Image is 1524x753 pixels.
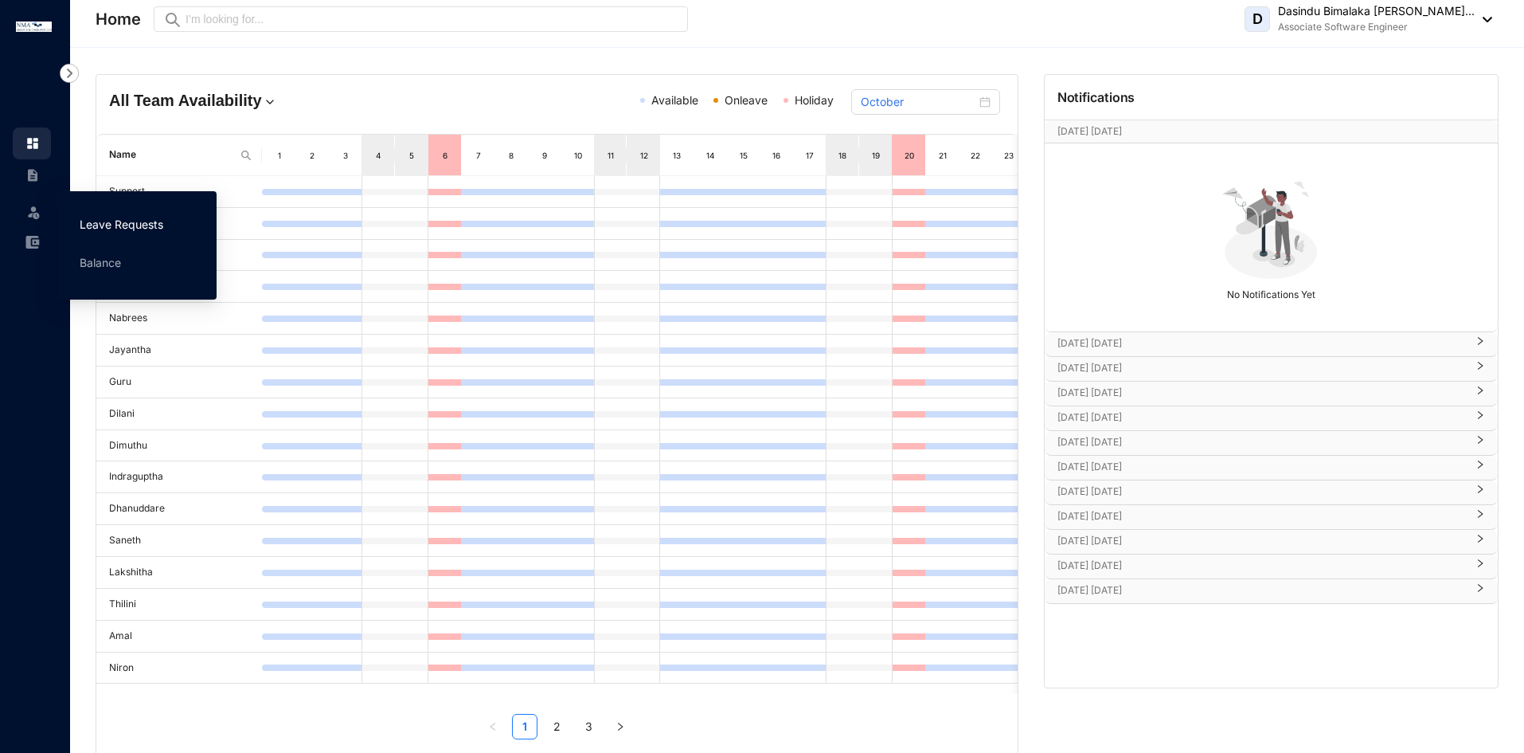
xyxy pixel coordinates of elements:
[472,147,485,163] div: 7
[1057,385,1466,401] p: [DATE] [DATE]
[372,147,385,163] div: 4
[608,714,633,739] button: right
[25,235,40,249] img: expense-unselected.2edcf0507c847f3e9e96.svg
[1045,431,1498,455] div: [DATE] [DATE]
[1475,392,1485,395] span: right
[1475,491,1485,494] span: right
[240,149,252,162] img: search.8ce656024d3affaeffe32e5b30621cb7.svg
[903,147,916,163] div: 20
[13,127,51,159] li: Home
[1057,88,1135,107] p: Notifications
[96,461,262,493] td: Indraguptha
[803,147,816,163] div: 17
[339,147,352,163] div: 3
[513,715,537,739] a: 1
[262,94,278,110] img: dropdown.780994ddfa97fca24b89f58b1de131fa.svg
[670,147,683,163] div: 13
[306,147,318,163] div: 2
[1057,459,1466,475] p: [DATE] [DATE]
[16,22,52,32] img: logo
[13,226,51,258] li: Expenses
[1057,558,1466,574] p: [DATE] [DATE]
[480,714,506,739] li: Previous Page
[96,335,262,367] td: Jayantha
[770,147,783,163] div: 16
[1045,480,1498,504] div: [DATE] [DATE]
[1475,343,1485,346] span: right
[25,204,41,220] img: leave-unselected.2934df6273408c3f84d9.svg
[576,714,601,739] li: 3
[80,256,121,269] a: Balance
[1045,530,1498,554] div: [DATE] [DATE]
[96,8,141,30] p: Home
[96,557,262,589] td: Lakshitha
[186,10,678,28] input: I’m looking for...
[512,714,537,739] li: 1
[1057,508,1466,524] p: [DATE] [DATE]
[861,93,976,111] input: Select month
[1057,335,1466,351] p: [DATE] [DATE]
[1057,360,1466,376] p: [DATE] [DATE]
[576,715,600,739] a: 3
[505,147,518,163] div: 8
[96,621,262,653] td: Amal
[737,147,750,163] div: 15
[1475,590,1485,593] span: right
[96,493,262,525] td: Dhanuddare
[544,714,569,739] li: 2
[538,147,551,163] div: 9
[545,715,569,739] a: 2
[96,176,262,208] td: Support
[1057,484,1466,500] p: [DATE] [DATE]
[439,147,451,163] div: 6
[480,714,506,739] button: left
[638,147,651,163] div: 12
[1475,441,1485,445] span: right
[795,93,834,107] span: Holiday
[1216,172,1326,282] img: no-notification-yet.99f61bb71409b19b567a5111f7a484a1.svg
[615,722,625,731] span: right
[572,147,584,163] div: 10
[109,147,233,163] span: Name
[869,147,882,163] div: 19
[60,64,79,83] img: nav-icon-right.af6afadce00d159da59955279c43614e.svg
[1045,555,1498,578] div: [DATE] [DATE]
[1057,124,1454,139] p: [DATE] [DATE]
[96,653,262,684] td: Niron
[725,93,768,107] span: Onleave
[96,589,262,621] td: Thilini
[608,714,633,739] li: Next Page
[1475,540,1485,543] span: right
[836,147,849,163] div: 18
[1475,466,1485,469] span: right
[1475,17,1492,22] img: dropdown-black.8e83cc76930a90b1a4fdb6d089b7bf3a.svg
[96,525,262,557] td: Saneth
[704,147,717,163] div: 14
[1045,357,1498,381] div: [DATE] [DATE]
[273,147,286,163] div: 1
[1278,19,1475,35] p: Associate Software Engineer
[1045,456,1498,480] div: [DATE] [DATE]
[96,430,262,462] td: Dimuthu
[1475,417,1485,420] span: right
[1057,410,1466,426] p: [DATE] [DATE]
[1057,434,1466,450] p: [DATE] [DATE]
[1045,120,1498,143] div: [DATE] [DATE][DATE]
[96,398,262,430] td: Dilani
[1049,282,1493,303] p: No Notifications Yet
[96,303,262,335] td: Nabrees
[488,722,498,731] span: left
[1278,3,1475,19] p: Dasindu Bimalaka [PERSON_NAME]...
[1475,565,1485,568] span: right
[1057,582,1466,598] p: [DATE] [DATE]
[1002,147,1015,163] div: 23
[969,147,982,163] div: 22
[25,136,40,151] img: home.c6720e0a13eba0172344.svg
[604,147,617,163] div: 11
[96,367,262,398] td: Guru
[1045,382,1498,406] div: [DATE] [DATE]
[1045,406,1498,430] div: [DATE] [DATE]
[1057,533,1466,549] p: [DATE] [DATE]
[109,89,407,112] h4: All Team Availability
[25,168,40,182] img: contract-unselected.99e2b2107c0a7dd48938.svg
